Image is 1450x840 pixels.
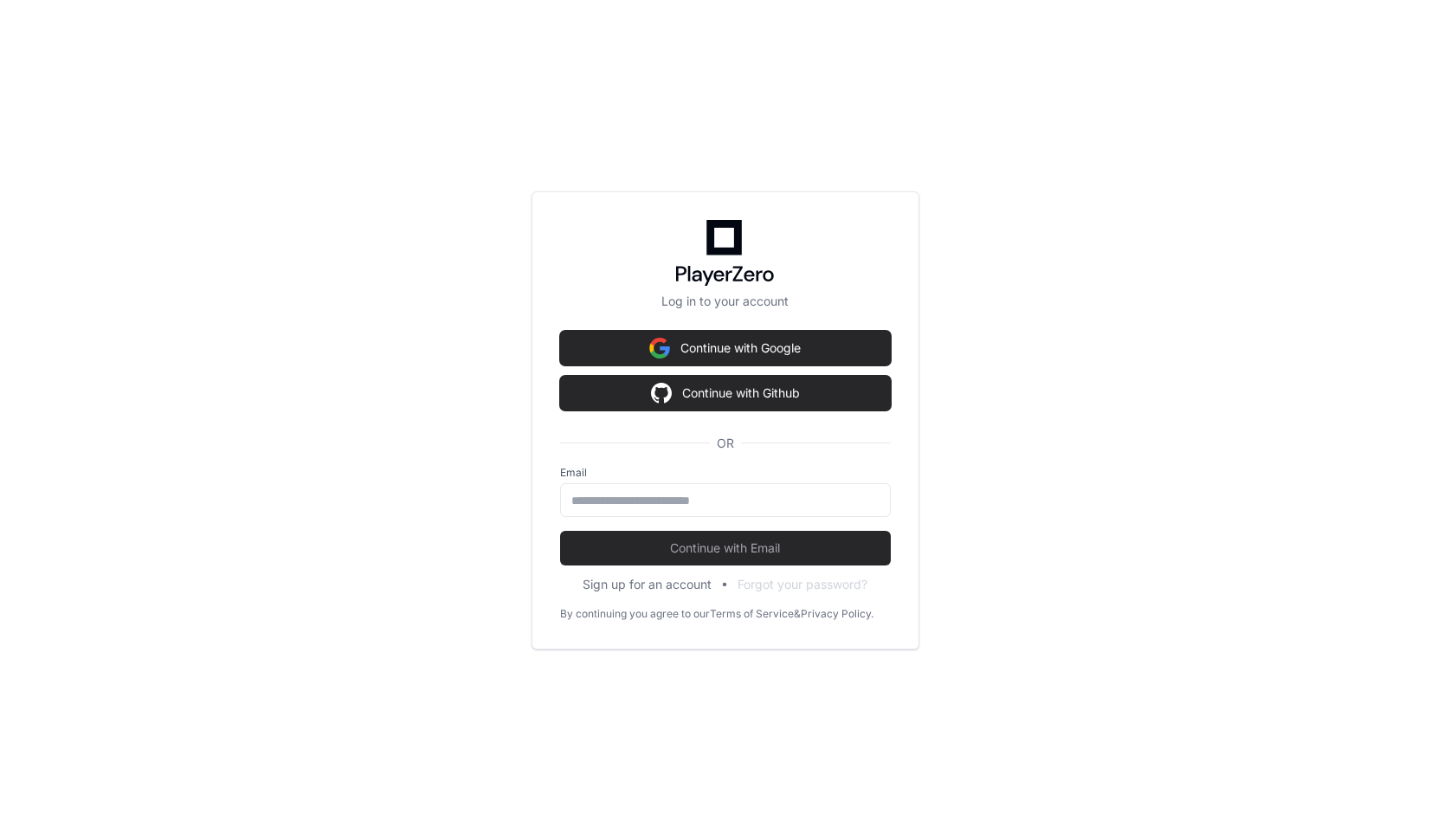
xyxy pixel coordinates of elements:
div: & [794,607,801,621]
span: Continue with Email [560,540,891,557]
button: Forgot your password? [738,576,867,593]
span: OR [710,435,741,452]
a: Terms of Service [710,607,794,621]
label: Email [560,466,891,480]
button: Sign up for an account [583,576,712,593]
img: Sign in with google [649,331,670,365]
div: By continuing you agree to our [560,607,710,621]
button: Continue with Email [560,531,891,565]
img: Sign in with google [651,376,672,410]
a: Privacy Policy. [801,607,873,621]
button: Continue with Github [560,376,891,410]
button: Continue with Google [560,331,891,365]
p: Log in to your account [560,293,891,310]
